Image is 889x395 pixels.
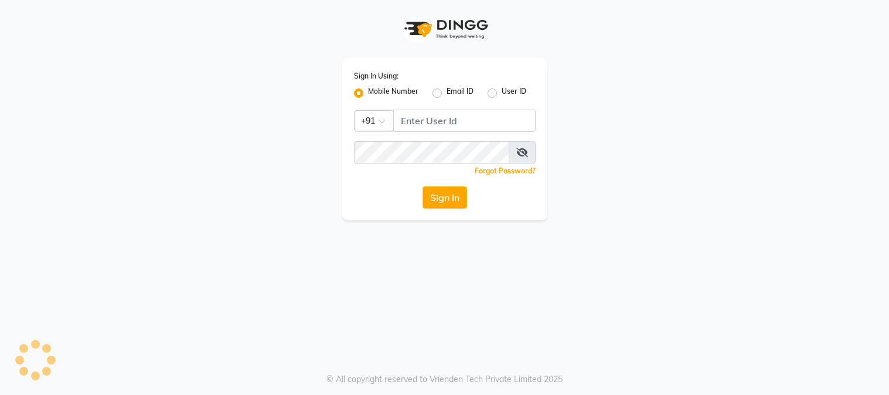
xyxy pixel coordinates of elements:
[398,12,492,46] img: logo1.svg
[447,86,474,100] label: Email ID
[502,86,526,100] label: User ID
[475,166,536,175] a: Forgot Password?
[393,110,536,132] input: Username
[368,86,418,100] label: Mobile Number
[354,141,509,164] input: Username
[354,71,398,81] label: Sign In Using:
[423,186,467,209] button: Sign In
